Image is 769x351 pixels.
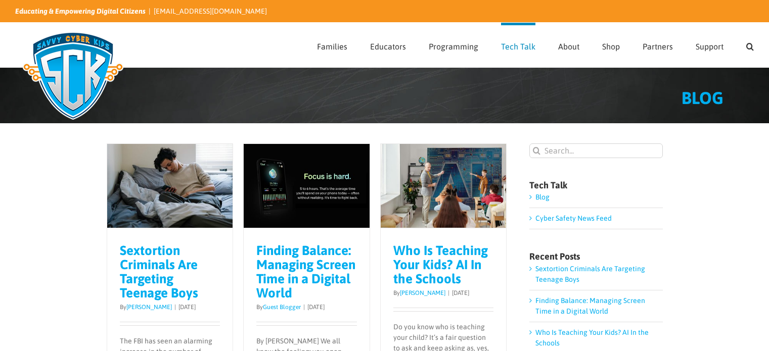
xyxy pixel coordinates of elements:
[370,23,406,67] a: Educators
[256,243,355,300] a: Finding Balance: Managing Screen Time in a Digital World
[535,328,649,347] a: Who Is Teaching Your Kids? AI In the Schools
[429,42,478,51] span: Programming
[301,304,307,311] span: |
[317,23,347,67] a: Families
[501,42,535,51] span: Tech Talk
[535,193,550,201] a: Blog
[452,289,469,296] span: [DATE]
[15,7,146,15] i: Educating & Empowering Digital Citizens
[535,214,612,222] a: Cyber Safety News Feed
[529,181,663,190] h4: Tech Talk
[602,23,620,67] a: Shop
[529,252,663,261] h4: Recent Posts
[746,23,754,67] a: Search
[263,304,301,311] a: Guest Blogger
[154,7,267,15] a: [EMAIL_ADDRESS][DOMAIN_NAME]
[643,42,673,51] span: Partners
[529,143,663,158] input: Search...
[370,42,406,51] span: Educators
[445,289,452,296] span: |
[172,304,178,311] span: |
[602,42,620,51] span: Shop
[429,23,478,67] a: Programming
[393,288,494,297] p: By
[696,23,723,67] a: Support
[120,303,220,312] p: By
[317,23,754,67] nav: Main Menu
[558,23,579,67] a: About
[317,42,347,51] span: Families
[126,304,172,311] a: [PERSON_NAME]
[178,304,196,311] span: [DATE]
[643,23,673,67] a: Partners
[501,23,535,67] a: Tech Talk
[535,265,645,283] a: Sextortion Criminals Are Targeting Teenage Boys
[307,304,325,311] span: [DATE]
[529,143,544,158] input: Search
[393,243,488,286] a: Who Is Teaching Your Kids? AI In the Schools
[256,303,357,312] p: By
[682,88,723,108] span: BLOG
[558,42,579,51] span: About
[400,289,445,296] a: [PERSON_NAME]
[120,243,198,300] a: Sextortion Criminals Are Targeting Teenage Boys
[15,25,131,126] img: Savvy Cyber Kids Logo
[535,296,645,315] a: Finding Balance: Managing Screen Time in a Digital World
[696,42,723,51] span: Support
